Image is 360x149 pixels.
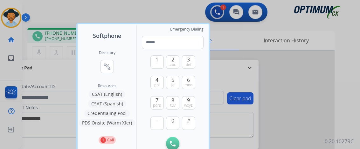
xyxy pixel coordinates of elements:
button: 0 [166,117,179,130]
button: CSAT (English) [89,90,125,98]
span: jkl [171,82,175,88]
button: 8tuv [166,96,179,110]
button: 7pqrs [150,96,164,110]
span: # [187,117,190,124]
span: wxyz [184,103,193,108]
span: 4 [156,76,158,84]
span: Emergency Dialing [170,27,204,32]
p: 0.20.1027RC [325,138,354,145]
button: PDS Onsite (Warm Xfer) [79,119,135,127]
button: 4ghi [150,76,164,89]
span: 8 [171,96,174,104]
span: 5 [171,76,174,84]
span: mno [184,82,192,88]
button: 1 [150,55,164,69]
button: Credentialing Pool [84,110,130,117]
p: 1 [100,137,106,143]
span: 1 [156,56,158,63]
span: Resources [98,83,116,89]
span: 3 [187,56,190,63]
img: call-button [170,141,176,146]
span: 7 [156,96,158,104]
button: 2abc [166,55,179,69]
h2: Directory [99,50,115,55]
button: CSAT (Spanish) [88,100,126,108]
button: 6mno [182,76,195,89]
span: 2 [171,56,174,63]
span: pqrs [153,103,161,108]
span: Softphone [93,31,121,40]
span: ghi [154,82,160,88]
button: 5jkl [166,76,179,89]
mat-icon: connect_without_contact [103,63,111,70]
button: # [182,117,195,130]
button: 1Call [99,136,116,144]
span: tuv [170,103,176,108]
button: 3def [182,55,195,69]
span: 9 [187,96,190,104]
span: 0 [171,117,174,124]
span: 6 [187,76,190,84]
button: + [150,117,164,130]
span: def [186,62,191,67]
p: Call [107,137,114,143]
span: + [156,117,158,124]
span: abc [170,62,176,67]
button: 9wxyz [182,96,195,110]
